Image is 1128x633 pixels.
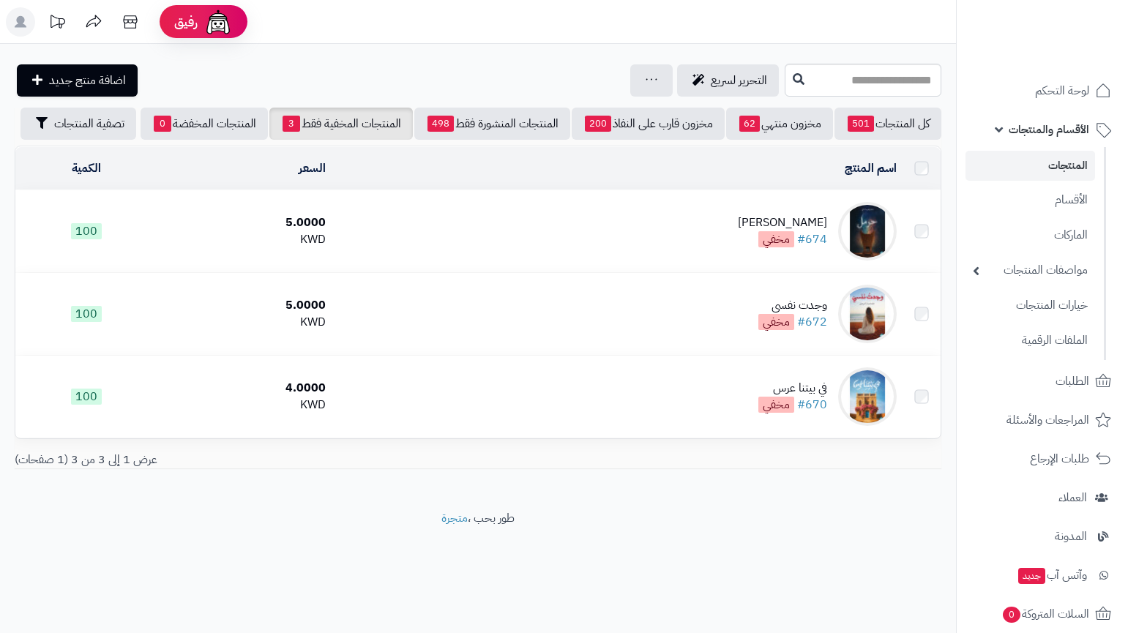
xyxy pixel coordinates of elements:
a: المنتجات المخفضة0 [141,108,268,140]
span: اضافة منتج جديد [49,72,126,89]
img: في بيتنا عرس [838,367,897,426]
img: ai-face.png [203,7,233,37]
span: 200 [585,116,611,132]
span: تصفية المنتجات [54,115,124,132]
img: logo-2.png [1028,36,1114,67]
a: الطلبات [965,364,1119,399]
a: متجرة [441,509,468,527]
span: 501 [848,116,874,132]
a: وآتس آبجديد [965,558,1119,593]
a: السعر [299,160,326,177]
span: مخفي [758,397,794,413]
span: الطلبات [1056,371,1089,392]
a: مخزون منتهي62 [726,108,833,140]
a: مخزون قارب على النفاذ200 [572,108,725,140]
a: اسم المنتج [845,160,897,177]
a: لوحة التحكم [965,73,1119,108]
a: طلبات الإرجاع [965,441,1119,476]
div: في بيتنا عرس [758,380,827,397]
span: رفيق [174,13,198,31]
a: العملاء [965,480,1119,515]
span: 100 [71,223,102,239]
a: مواصفات المنتجات [965,255,1095,286]
span: المراجعات والأسئلة [1006,410,1089,430]
span: الأقسام والمنتجات [1009,119,1089,140]
a: الملفات الرقمية [965,325,1095,356]
span: مخفي [758,231,794,247]
div: 5.0000 [163,297,326,314]
span: 62 [739,116,760,132]
a: الماركات [965,220,1095,251]
div: KWD [163,397,326,413]
button: تصفية المنتجات [20,108,136,140]
div: [PERSON_NAME] [738,214,827,231]
div: 4.0000 [163,380,326,397]
a: #670 [797,396,827,413]
div: KWD [163,314,326,331]
a: السلات المتروكة0 [965,596,1119,632]
span: 498 [427,116,454,132]
span: 0 [1003,606,1020,622]
div: KWD [163,231,326,248]
span: 3 [283,116,300,132]
span: 0 [154,116,171,132]
span: لوحة التحكم [1035,80,1089,101]
span: 100 [71,389,102,405]
span: العملاء [1058,487,1087,508]
span: المدونة [1055,526,1087,547]
div: وجدت نفسي [758,297,827,314]
a: الكمية [72,160,101,177]
span: وآتس آب [1017,565,1087,585]
span: طلبات الإرجاع [1030,449,1089,469]
a: اضافة منتج جديد [17,64,138,97]
span: جديد [1018,568,1045,584]
span: مخفي [758,314,794,330]
span: التحرير لسريع [711,72,767,89]
span: السلات المتروكة [1001,604,1089,624]
img: حرمل [838,202,897,261]
a: المراجعات والأسئلة [965,402,1119,438]
a: المنتجات المنشورة فقط498 [414,108,570,140]
div: عرض 1 إلى 3 من 3 (1 صفحات) [4,452,478,468]
a: المدونة [965,519,1119,554]
div: 5.0000 [163,214,326,231]
a: #672 [797,313,827,331]
a: التحرير لسريع [677,64,779,97]
a: المنتجات المخفية فقط3 [269,108,413,140]
a: تحديثات المنصة [39,7,75,40]
a: #674 [797,231,827,248]
a: المنتجات [965,151,1095,181]
img: وجدت نفسي [838,285,897,343]
a: كل المنتجات501 [834,108,941,140]
span: 100 [71,306,102,322]
a: الأقسام [965,184,1095,216]
a: خيارات المنتجات [965,290,1095,321]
